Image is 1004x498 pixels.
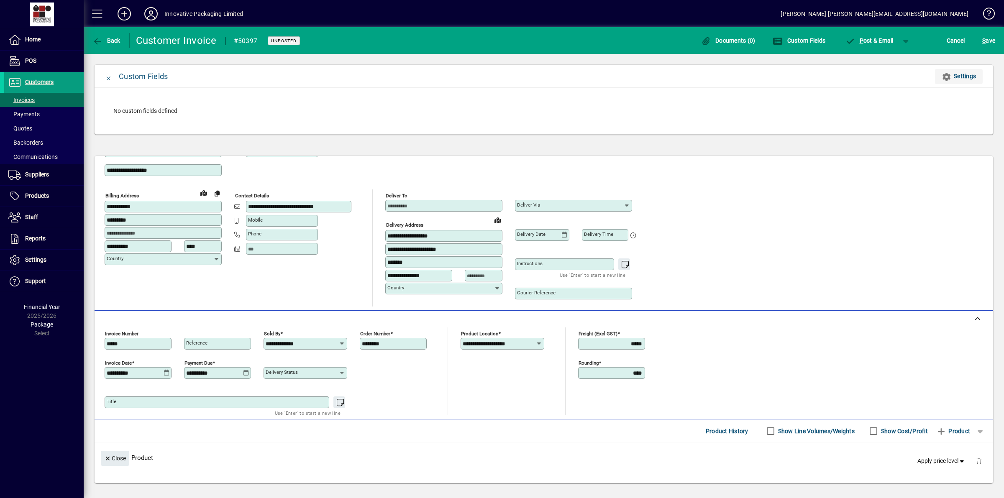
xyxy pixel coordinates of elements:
app-page-header-button: Close [99,454,131,462]
a: Communications [4,150,84,164]
button: Close [101,451,129,466]
mat-label: Freight (excl GST) [579,331,617,337]
span: Custom Fields [773,37,825,44]
button: Settings [935,69,983,84]
span: Package [31,321,53,328]
span: P [860,37,863,44]
span: Suppliers [25,171,49,178]
span: POS [25,57,36,64]
a: Invoices [4,93,84,107]
div: Product [95,442,993,473]
a: Support [4,271,84,292]
a: Staff [4,207,84,228]
span: Communications [8,153,58,160]
span: Quotes [8,125,32,132]
span: Product [936,424,970,438]
app-page-header-button: Back [84,33,130,48]
mat-label: Mobile [248,217,263,223]
mat-label: Delivery date [517,231,546,237]
span: Documents (0) [701,37,756,44]
mat-label: Sold by [264,331,280,337]
span: Apply price level [917,457,966,465]
mat-label: Courier Reference [517,290,556,296]
button: Delete [969,451,989,471]
mat-hint: Use 'Enter' to start a new line [275,408,341,418]
mat-label: Invoice number [105,331,138,337]
button: Save [980,33,997,48]
mat-label: Order number [360,331,390,337]
mat-label: Deliver via [517,202,540,208]
mat-label: Delivery time [584,231,613,237]
a: Reports [4,228,84,249]
span: S [982,37,986,44]
app-page-header-button: Delete [969,457,989,465]
mat-label: Delivery status [266,369,298,375]
span: Backorders [8,139,43,146]
span: Unposted [271,38,297,43]
div: Customer Invoice [136,34,217,47]
button: Back [90,33,123,48]
span: Products [25,192,49,199]
a: Backorders [4,135,84,150]
span: Product History [706,424,748,438]
mat-label: Payment due [184,360,213,366]
button: Post & Email [841,33,898,48]
a: Payments [4,107,84,121]
span: Cancel [947,34,965,47]
span: ave [982,34,995,47]
mat-label: Country [387,285,404,291]
a: Home [4,29,84,50]
a: POS [4,51,84,72]
span: Settings [942,69,976,83]
mat-hint: Use 'Enter' to start a new line [560,270,625,280]
mat-label: Title [107,398,116,404]
button: Product [932,424,974,439]
span: Financial Year [24,304,60,310]
div: [PERSON_NAME] [PERSON_NAME][EMAIL_ADDRESS][DOMAIN_NAME] [781,7,968,20]
span: Staff [25,214,38,220]
button: Custom Fields [771,33,827,48]
mat-label: Deliver To [386,193,407,199]
a: Quotes [4,121,84,135]
button: Add [111,6,138,21]
span: Close [104,452,126,465]
button: Close [99,66,119,87]
mat-label: Instructions [517,260,543,266]
mat-label: Phone [248,231,261,237]
a: View on map [491,213,505,227]
button: Cancel [945,33,967,48]
span: Payments [8,111,40,117]
span: ost & Email [845,37,894,44]
mat-label: Rounding [579,360,599,366]
mat-label: Product location [461,331,498,337]
span: Back [92,37,120,44]
span: Invoices [8,97,35,103]
button: Product History [702,424,752,439]
button: Apply price level [914,454,969,469]
button: Copy to Delivery address [210,186,224,200]
label: Show Line Volumes/Weights [776,427,855,435]
span: Customers [25,79,54,85]
span: Reports [25,235,46,242]
a: Suppliers [4,164,84,185]
a: View on map [197,186,210,199]
button: Profile [138,6,164,21]
a: Settings [4,250,84,271]
span: Home [25,36,41,43]
label: Show Cost/Profit [879,427,928,435]
div: Custom Fields [119,70,168,83]
div: #50397 [234,34,258,48]
span: Support [25,278,46,284]
a: Knowledge Base [977,2,994,29]
button: Documents (0) [699,33,758,48]
mat-label: Country [107,255,123,261]
div: Innovative Packaging Limited [164,7,243,20]
mat-label: Reference [186,340,207,346]
a: Products [4,186,84,207]
div: No custom fields defined [105,98,983,124]
mat-label: Invoice date [105,360,132,366]
span: Settings [25,256,46,263]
